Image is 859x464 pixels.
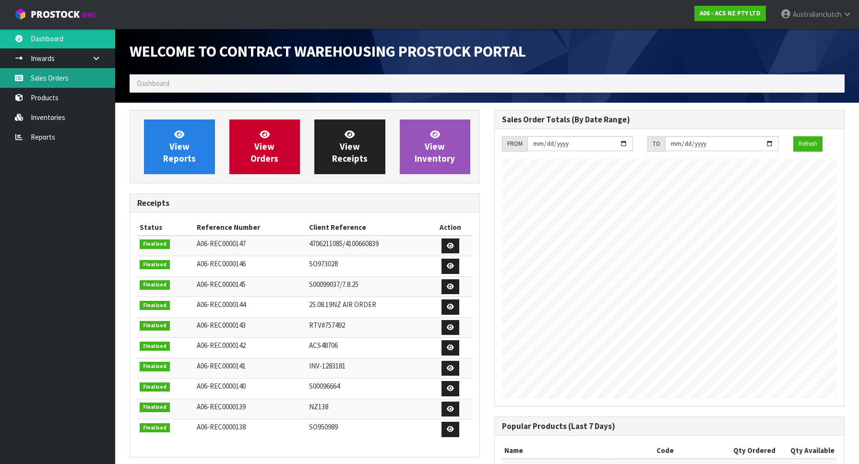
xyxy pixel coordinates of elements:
span: 4706211085/4100660839 [309,239,379,248]
div: FROM [502,136,527,152]
span: Australianclutch [793,10,841,19]
th: Name [502,443,654,458]
h3: Receipts [137,199,472,208]
span: A06-REC0000146 [197,259,246,268]
span: A06-REC0000138 [197,422,246,431]
span: A06-REC0000139 [197,402,246,411]
img: cube-alt.png [14,8,26,20]
span: SO950989 [309,422,338,431]
span: Finalised [140,260,170,270]
th: Action [429,220,472,235]
span: ACS48706 [309,341,338,350]
span: View Inventory [415,129,455,165]
strong: A06 - ACS NZ PTY LTD [700,9,761,17]
span: Finalised [140,342,170,351]
span: S00099037/7.8.25 [309,280,358,289]
span: Finalised [140,239,170,249]
span: INV-1283181 [309,361,346,370]
a: ViewReports [144,119,215,174]
span: Welcome to Contract Warehousing ProStock Portal [130,42,526,61]
th: Code [654,443,721,458]
span: A06-REC0000145 [197,280,246,289]
div: TO [647,136,665,152]
h3: Popular Products (Last 7 Days) [502,422,837,431]
span: A06-REC0000147 [197,239,246,248]
span: Dashboard [137,79,169,88]
span: View Reports [163,129,196,165]
th: Qty Ordered [721,443,778,458]
span: A06-REC0000140 [197,381,246,391]
span: NZ138 [309,402,328,411]
a: ViewReceipts [314,119,385,174]
span: Finalised [140,301,170,310]
span: A06-REC0000141 [197,361,246,370]
span: ProStock [31,8,80,21]
span: Finalised [140,403,170,412]
span: Finalised [140,362,170,371]
span: RTV#757492 [309,321,345,330]
span: 25.08.19NZ AIR ORDER [309,300,376,309]
span: SO973028 [309,259,338,268]
a: ViewOrders [229,119,300,174]
span: S00096664 [309,381,340,391]
span: Finalised [140,280,170,290]
th: Client Reference [307,220,429,235]
a: ViewInventory [400,119,471,174]
span: Finalised [140,321,170,331]
h3: Sales Order Totals (By Date Range) [502,115,837,124]
span: A06-REC0000144 [197,300,246,309]
span: Finalised [140,423,170,433]
span: A06-REC0000142 [197,341,246,350]
span: View Orders [251,129,278,165]
th: Qty Available [778,443,837,458]
span: Finalised [140,382,170,392]
span: A06-REC0000143 [197,321,246,330]
th: Reference Number [194,220,306,235]
button: Refresh [793,136,823,152]
th: Status [137,220,194,235]
span: View Receipts [332,129,368,165]
small: WMS [82,11,96,20]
